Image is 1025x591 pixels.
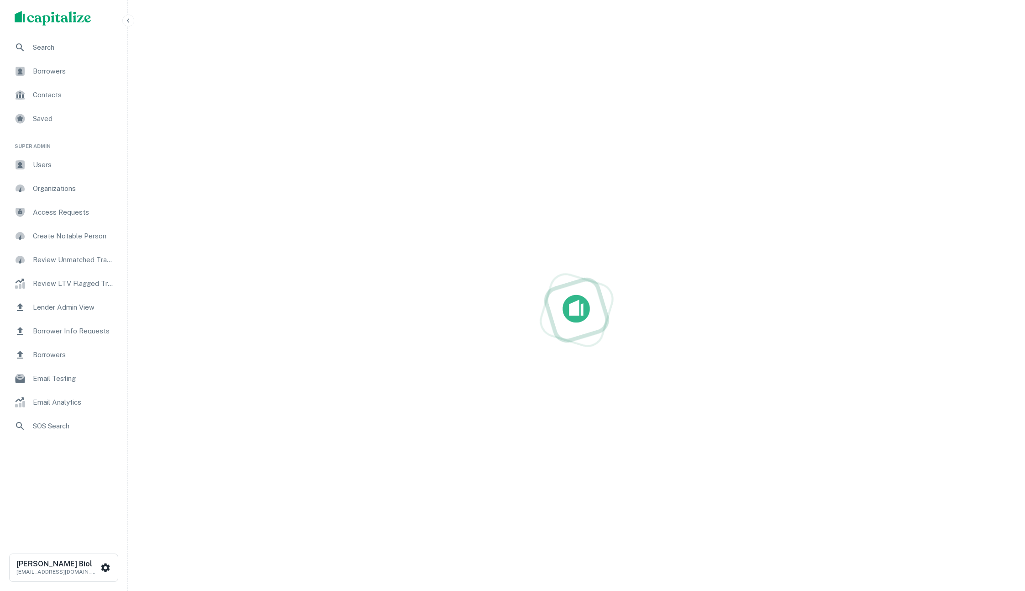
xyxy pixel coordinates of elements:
[33,207,115,218] span: Access Requests
[33,373,115,384] span: Email Testing
[33,278,115,289] span: Review LTV Flagged Transactions
[33,397,115,408] span: Email Analytics
[16,560,99,568] h6: [PERSON_NAME] Biol
[9,554,118,582] button: [PERSON_NAME] Biol[EMAIL_ADDRESS][DOMAIN_NAME]
[7,37,120,58] a: Search
[33,159,115,170] span: Users
[7,273,120,295] a: Review LTV Flagged Transactions
[7,132,120,154] li: Super Admin
[33,349,115,360] span: Borrowers
[16,568,99,576] p: [EMAIL_ADDRESS][DOMAIN_NAME]
[7,320,120,342] a: Borrower Info Requests
[33,421,115,432] span: SOS Search
[7,84,120,106] a: Contacts
[979,518,1025,562] iframe: Chat Widget
[33,326,115,337] span: Borrower Info Requests
[7,344,120,366] a: Borrowers
[33,66,115,77] span: Borrowers
[33,113,115,124] span: Saved
[7,178,120,200] a: Organizations
[7,154,120,176] a: Users
[33,254,115,265] span: Review Unmatched Transactions
[7,225,120,247] a: Create Notable Person
[7,108,120,130] a: Saved
[7,249,120,271] a: Review Unmatched Transactions
[7,296,120,318] a: Lender Admin View
[33,302,115,313] span: Lender Admin View
[33,42,115,53] span: Search
[15,11,91,26] img: capitalize-logo.png
[7,201,120,223] a: Access Requests
[7,60,120,82] a: Borrowers
[33,183,115,194] span: Organizations
[33,90,115,100] span: Contacts
[7,391,120,413] a: Email Analytics
[33,231,115,242] span: Create Notable Person
[7,415,120,437] a: SOS Search
[7,368,120,390] a: Email Testing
